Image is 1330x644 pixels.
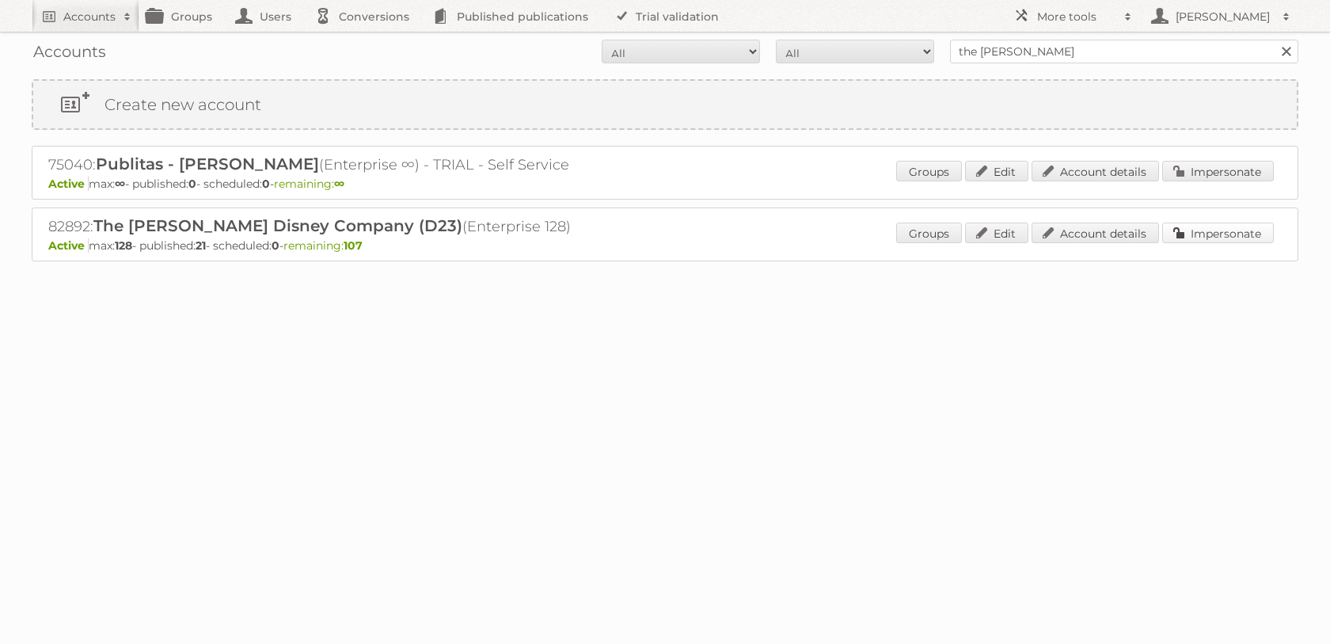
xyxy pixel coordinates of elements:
[63,9,116,25] h2: Accounts
[1032,223,1159,243] a: Account details
[965,223,1028,243] a: Edit
[1172,9,1275,25] h2: [PERSON_NAME]
[48,154,602,175] h2: 75040: (Enterprise ∞) - TRIAL - Self Service
[1037,9,1116,25] h2: More tools
[48,177,89,191] span: Active
[334,177,344,191] strong: ∞
[115,238,132,253] strong: 128
[1032,161,1159,181] a: Account details
[48,238,89,253] span: Active
[96,154,319,173] span: Publitas - [PERSON_NAME]
[344,238,363,253] strong: 107
[48,216,602,237] h2: 82892: (Enterprise 128)
[48,177,1282,191] p: max: - published: - scheduled: -
[274,177,344,191] span: remaining:
[283,238,363,253] span: remaining:
[188,177,196,191] strong: 0
[896,161,962,181] a: Groups
[115,177,125,191] strong: ∞
[48,238,1282,253] p: max: - published: - scheduled: -
[93,216,462,235] span: The [PERSON_NAME] Disney Company (D23)
[896,223,962,243] a: Groups
[272,238,279,253] strong: 0
[196,238,206,253] strong: 21
[33,81,1297,128] a: Create new account
[1162,161,1274,181] a: Impersonate
[965,161,1028,181] a: Edit
[1162,223,1274,243] a: Impersonate
[262,177,270,191] strong: 0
